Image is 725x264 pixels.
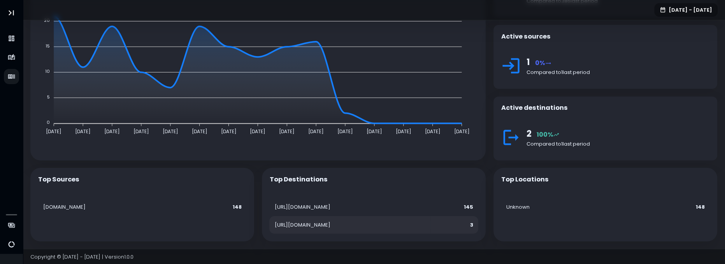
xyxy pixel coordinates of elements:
[535,58,551,67] span: 0%
[269,176,327,183] h5: Top Destinations
[501,33,550,40] h4: Active sources
[191,128,207,134] tspan: [DATE]
[526,69,709,76] div: Compared to 1 last period
[133,128,149,134] tspan: [DATE]
[233,203,242,211] strong: 148
[696,203,705,211] strong: 148
[250,128,265,134] tspan: [DATE]
[30,253,133,260] span: Copyright © [DATE] - [DATE] | Version 1.0.0
[464,203,473,211] strong: 145
[425,128,440,134] tspan: [DATE]
[526,140,709,148] div: Compared to 1 last period
[45,68,50,74] tspan: 10
[221,128,236,134] tspan: [DATE]
[46,42,50,49] tspan: 15
[269,198,430,216] td: [URL][DOMAIN_NAME]
[501,104,567,112] h4: Active destinations
[38,198,191,216] td: [DOMAIN_NAME]
[395,128,411,134] tspan: [DATE]
[4,5,19,20] button: Toggle Aside
[366,128,382,134] tspan: [DATE]
[501,176,548,183] h5: Top Locations
[536,130,559,139] span: 100%
[46,128,61,134] tspan: [DATE]
[104,128,119,134] tspan: [DATE]
[47,119,50,125] tspan: 0
[269,216,430,234] td: [URL][DOMAIN_NAME]
[279,128,295,134] tspan: [DATE]
[337,128,353,134] tspan: [DATE]
[526,127,709,140] div: 2
[75,128,91,134] tspan: [DATE]
[526,55,709,69] div: 1
[654,3,718,17] button: [DATE] - [DATE]
[44,17,50,23] tspan: 20
[38,176,79,183] h5: Top Sources
[501,198,634,216] td: Unknown
[308,128,324,134] tspan: [DATE]
[162,128,178,134] tspan: [DATE]
[47,93,50,100] tspan: 5
[454,128,469,134] tspan: [DATE]
[470,221,473,229] strong: 3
